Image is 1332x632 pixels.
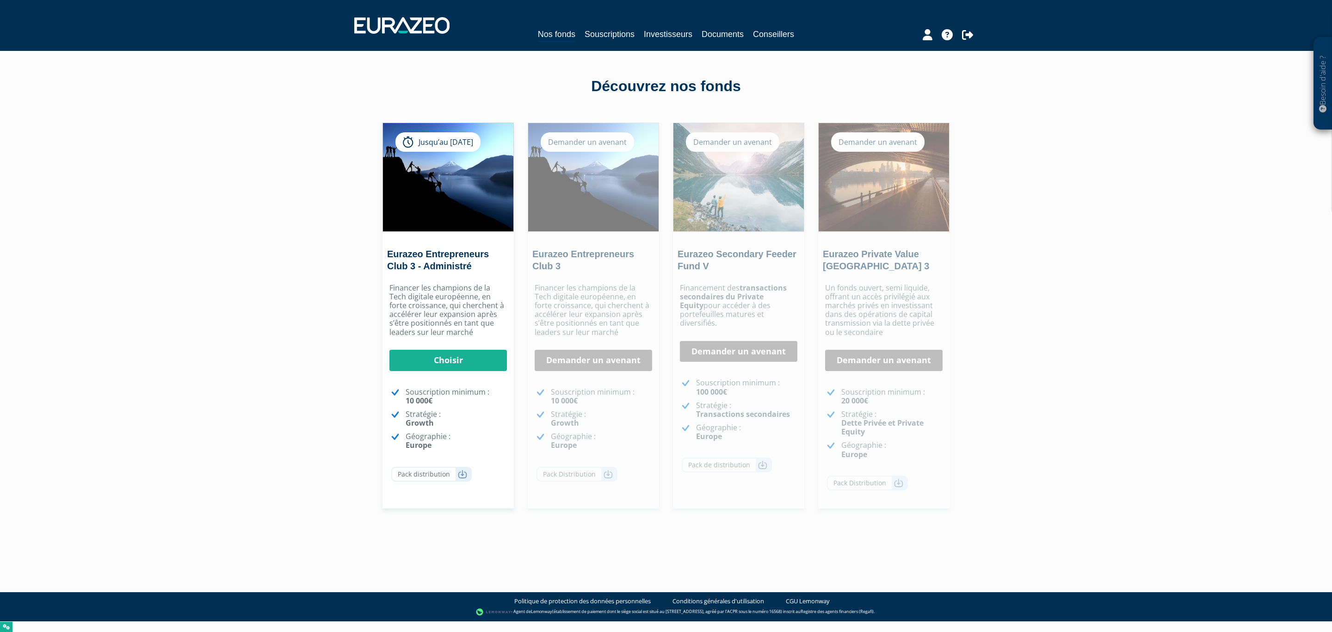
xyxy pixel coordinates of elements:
a: Conditions générales d'utilisation [672,597,764,606]
div: - Agent de (établissement de paiement dont le siège social est situé au [STREET_ADDRESS], agréé p... [9,607,1323,617]
p: Stratégie : [551,410,652,428]
p: Financement des pour accéder à des portefeuilles matures et diversifiés. [680,284,797,328]
strong: Europe [406,440,432,450]
img: 1732889491-logotype_eurazeo_blanc_rvb.png [354,17,450,34]
p: Un fonds ouvert, semi liquide, offrant un accès privilégié aux marchés privés en investissant dan... [825,284,943,337]
strong: Growth [551,418,579,428]
a: Registre des agents financiers (Regafi) [801,608,874,614]
strong: Dette Privée et Private Equity [841,418,924,437]
p: Souscription minimum : [841,388,943,405]
p: Souscription minimum : [696,378,797,396]
div: Demander un avenant [831,132,925,152]
div: Demander un avenant [686,132,779,152]
img: logo-lemonway.png [476,607,512,617]
img: Eurazeo Secondary Feeder Fund V [673,123,804,231]
strong: Europe [841,449,867,459]
p: Géographie : [696,423,797,441]
a: Demander un avenant [825,350,943,371]
p: Géographie : [841,441,943,459]
a: Politique de protection des données personnelles [514,597,651,606]
img: Eurazeo Entrepreneurs Club 3 - Administré [383,123,513,231]
strong: Growth [406,418,434,428]
div: Demander un avenant [541,132,634,152]
a: Documents [702,28,744,41]
p: Souscription minimum : [406,388,507,405]
p: Financer les champions de la Tech digitale européenne, en forte croissance, qui cherchent à accél... [535,284,652,337]
strong: transactions secondaires du Private Equity [680,283,787,310]
a: Demander un avenant [535,350,652,371]
a: Souscriptions [585,28,635,41]
a: Demander un avenant [680,341,797,362]
strong: 10 000€ [406,396,432,406]
a: Eurazeo Entrepreneurs Club 3 [532,249,634,271]
strong: 20 000€ [841,396,868,406]
a: Pack Distribution [827,476,908,490]
strong: 100 000€ [696,387,727,397]
p: Stratégie : [406,410,507,428]
p: Financer les champions de la Tech digitale européenne, en forte croissance, qui cherchent à accél... [389,284,507,337]
p: Stratégie : [841,410,943,437]
a: Eurazeo Private Value [GEOGRAPHIC_DATA] 3 [823,249,929,271]
a: Conseillers [753,28,794,41]
a: Pack Distribution [536,467,617,482]
a: Eurazeo Secondary Feeder Fund V [678,249,796,271]
p: Géographie : [551,432,652,450]
strong: Europe [551,440,577,450]
div: Découvrez nos fonds [402,76,930,97]
a: Nos fonds [538,28,575,42]
img: Eurazeo Private Value Europe 3 [819,123,949,231]
p: Stratégie : [696,401,797,419]
p: Besoin d'aide ? [1318,42,1328,125]
strong: 10 000€ [551,396,578,406]
a: Lemonway [531,608,552,614]
a: Pack de distribution [682,458,772,472]
a: CGU Lemonway [786,597,830,606]
strong: Transactions secondaires [696,409,790,419]
strong: Europe [696,431,722,441]
img: Eurazeo Entrepreneurs Club 3 [528,123,659,231]
a: Investisseurs [644,28,692,41]
a: Eurazeo Entrepreneurs Club 3 - Administré [387,249,489,271]
a: Choisir [389,350,507,371]
p: Souscription minimum : [551,388,652,405]
div: Jusqu’au [DATE] [395,132,481,152]
p: Géographie : [406,432,507,450]
a: Pack distribution [391,467,472,482]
